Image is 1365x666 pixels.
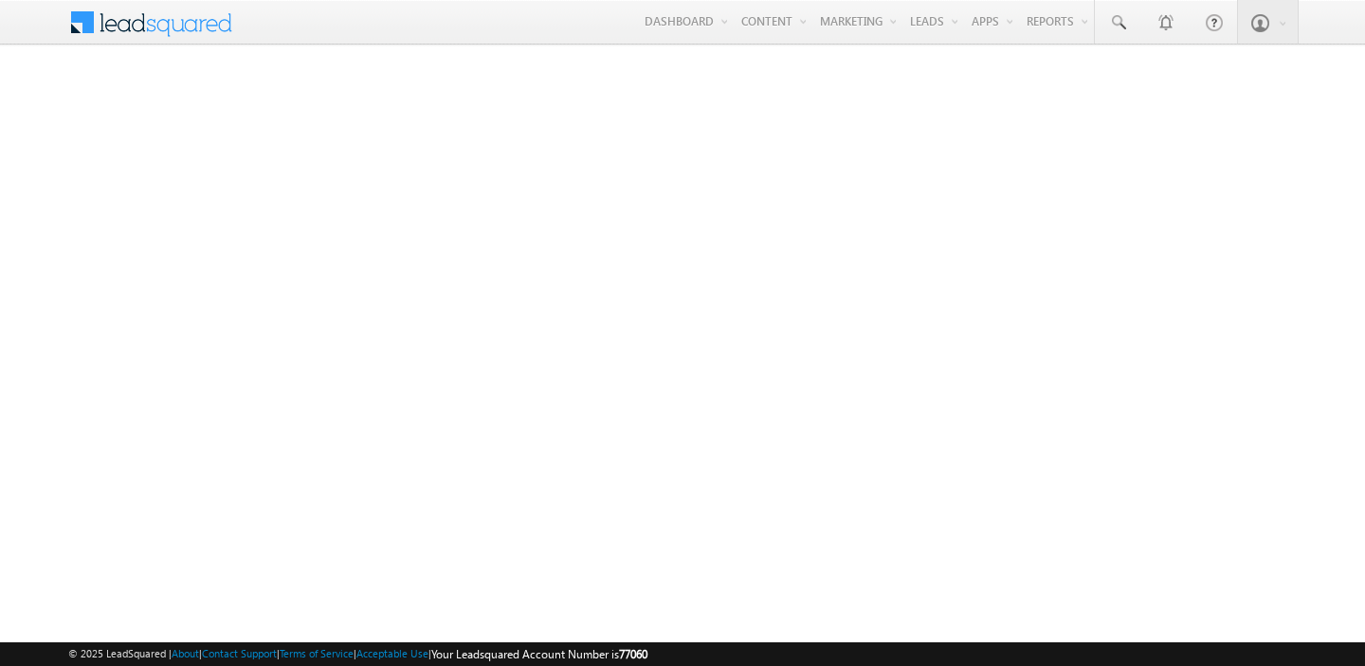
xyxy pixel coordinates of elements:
a: About [172,647,199,659]
a: Contact Support [202,647,277,659]
span: Your Leadsquared Account Number is [431,647,647,661]
span: 77060 [619,647,647,661]
span: © 2025 LeadSquared | | | | | [68,645,647,663]
a: Terms of Service [280,647,354,659]
a: Acceptable Use [356,647,428,659]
